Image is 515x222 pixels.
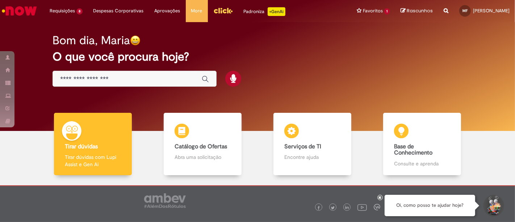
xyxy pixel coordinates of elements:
[401,8,433,15] a: Rascunhos
[331,206,335,210] img: logo_footer_twitter.png
[257,113,367,176] a: Serviços de TI Encontre ajuda
[213,5,233,16] img: click_logo_yellow_360x200.png
[65,153,121,168] p: Tirar dúvidas com Lupi Assist e Gen Ai
[357,202,367,212] img: logo_footer_youtube.png
[473,8,510,14] span: [PERSON_NAME]
[284,143,321,150] b: Serviços de TI
[53,50,462,63] h2: O que você procura hoje?
[130,35,141,46] img: happy-face.png
[53,34,130,47] h2: Bom dia, Maria
[148,113,257,176] a: Catálogo de Ofertas Abra uma solicitação
[367,113,477,176] a: Base de Conhecimento Consulte e aprenda
[268,7,285,16] p: +GenAi
[345,206,349,210] img: logo_footer_linkedin.png
[175,143,227,150] b: Catálogo de Ofertas
[155,7,180,15] span: Aprovações
[144,193,186,208] img: logo_footer_ambev_rotulo_gray.png
[317,206,321,210] img: logo_footer_facebook.png
[76,8,83,15] span: 8
[482,195,504,217] button: Iniciar Conversa de Suporte
[384,8,390,15] span: 1
[407,7,433,14] span: Rascunhos
[65,143,98,150] b: Tirar dúvidas
[244,7,285,16] div: Padroniza
[374,204,380,210] img: logo_footer_workplace.png
[191,7,202,15] span: More
[93,7,144,15] span: Despesas Corporativas
[363,7,383,15] span: Favoritos
[1,4,38,18] img: ServiceNow
[394,160,450,167] p: Consulte e aprenda
[175,153,230,161] p: Abra uma solicitação
[38,113,148,176] a: Tirar dúvidas Tirar dúvidas com Lupi Assist e Gen Ai
[50,7,75,15] span: Requisições
[462,8,468,13] span: MF
[284,153,340,161] p: Encontre ajuda
[385,195,475,216] div: Oi, como posso te ajudar hoje?
[394,143,432,157] b: Base de Conhecimento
